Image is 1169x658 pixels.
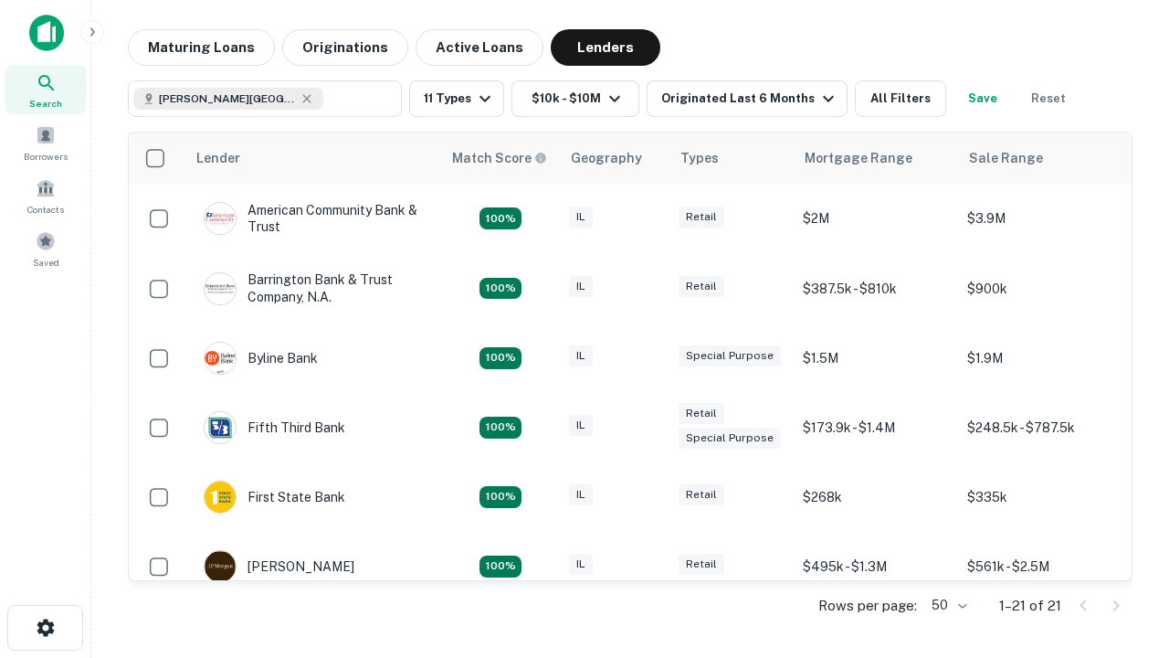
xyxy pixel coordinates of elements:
[794,393,958,462] td: $173.9k - $1.4M
[679,403,724,424] div: Retail
[679,484,724,505] div: Retail
[805,147,912,169] div: Mortgage Range
[29,15,64,51] img: capitalize-icon.png
[479,347,521,369] div: Matching Properties: 2, hasApolloMatch: undefined
[205,412,236,443] img: picture
[24,149,68,164] span: Borrowers
[680,147,719,169] div: Types
[452,148,547,168] div: Capitalize uses an advanced AI algorithm to match your search with the best lender. The match sco...
[953,80,1012,117] button: Save your search to get updates of matches that match your search criteria.
[205,343,236,374] img: picture
[416,29,543,66] button: Active Loans
[479,207,521,229] div: Matching Properties: 2, hasApolloMatch: undefined
[679,207,724,228] div: Retail
[571,147,642,169] div: Geography
[409,80,504,117] button: 11 Types
[29,96,62,111] span: Search
[958,253,1122,323] td: $900k
[205,551,236,582] img: picture
[679,428,781,449] div: Special Purpose
[479,417,521,439] div: Matching Properties: 2, hasApolloMatch: undefined
[818,595,917,617] p: Rows per page:
[794,462,958,532] td: $268k
[958,133,1122,184] th: Sale Range
[282,29,408,66] button: Originations
[204,481,345,514] div: First State Bank
[794,324,958,393] td: $1.5M
[794,532,958,601] td: $495k - $1.3M
[569,207,593,228] div: IL
[5,65,86,114] a: Search
[33,255,59,270] span: Saved
[205,482,236,513] img: picture
[204,411,345,444] div: Fifth Third Bank
[569,415,593,436] div: IL
[569,276,593,297] div: IL
[647,80,848,117] button: Originated Last 6 Months
[855,80,946,117] button: All Filters
[511,80,639,117] button: $10k - $10M
[958,532,1122,601] td: $561k - $2.5M
[958,393,1122,462] td: $248.5k - $787.5k
[551,29,660,66] button: Lenders
[569,484,593,505] div: IL
[5,118,86,167] a: Borrowers
[661,88,839,110] div: Originated Last 6 Months
[958,462,1122,532] td: $335k
[958,324,1122,393] td: $1.9M
[479,278,521,300] div: Matching Properties: 3, hasApolloMatch: undefined
[159,90,296,107] span: [PERSON_NAME][GEOGRAPHIC_DATA], [GEOGRAPHIC_DATA]
[196,147,240,169] div: Lender
[204,342,318,375] div: Byline Bank
[1078,512,1169,600] iframe: Chat Widget
[1019,80,1078,117] button: Reset
[205,273,236,304] img: picture
[794,184,958,253] td: $2M
[479,486,521,508] div: Matching Properties: 2, hasApolloMatch: undefined
[5,171,86,220] a: Contacts
[452,148,543,168] h6: Match Score
[204,271,423,304] div: Barrington Bank & Trust Company, N.a.
[204,550,354,583] div: [PERSON_NAME]
[185,133,441,184] th: Lender
[958,184,1122,253] td: $3.9M
[205,203,236,234] img: picture
[479,556,521,578] div: Matching Properties: 3, hasApolloMatch: undefined
[128,29,275,66] button: Maturing Loans
[924,592,970,619] div: 50
[27,202,64,217] span: Contacts
[679,345,781,366] div: Special Purpose
[560,133,669,184] th: Geography
[204,202,423,235] div: American Community Bank & Trust
[5,224,86,273] a: Saved
[679,554,724,575] div: Retail
[569,345,593,366] div: IL
[969,147,1043,169] div: Sale Range
[669,133,794,184] th: Types
[794,133,958,184] th: Mortgage Range
[794,253,958,323] td: $387.5k - $810k
[999,595,1061,617] p: 1–21 of 21
[569,554,593,575] div: IL
[441,133,560,184] th: Capitalize uses an advanced AI algorithm to match your search with the best lender. The match sco...
[679,276,724,297] div: Retail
